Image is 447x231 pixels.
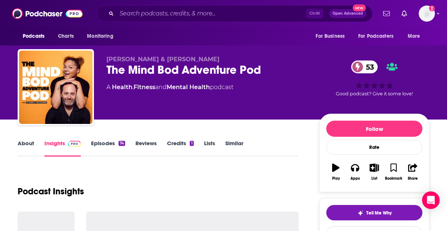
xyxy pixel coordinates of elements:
button: Apps [345,159,364,185]
input: Search podcasts, credits, & more... [117,8,306,19]
button: Show profile menu [419,5,435,22]
a: InsightsPodchaser Pro [44,140,81,157]
button: open menu [353,29,404,43]
img: Podchaser Pro [68,141,81,147]
button: open menu [310,29,354,43]
button: Play [326,159,345,185]
button: Share [403,159,422,185]
a: Show notifications dropdown [399,7,410,20]
button: List [365,159,384,185]
span: Good podcast? Give it some love! [336,91,413,96]
div: 1 [190,141,193,146]
a: Show notifications dropdown [380,7,393,20]
div: Apps [350,176,360,181]
h1: Podcast Insights [18,186,84,197]
a: Credits1 [167,140,193,157]
button: open menu [403,29,429,43]
svg: Add a profile image [429,5,435,11]
div: Share [408,176,418,181]
a: Health [112,84,132,91]
button: Bookmark [384,159,403,185]
span: Open Advanced [332,12,363,15]
div: A podcast [106,83,233,92]
a: Episodes74 [91,140,125,157]
span: Charts [58,31,74,41]
a: Fitness [134,84,155,91]
span: For Business [316,31,345,41]
span: [PERSON_NAME] & [PERSON_NAME] [106,56,219,63]
div: Play [332,176,340,181]
span: Logged in as macmillanlovespodcasts [419,5,435,22]
span: Podcasts [23,31,44,41]
img: User Profile [419,5,435,22]
a: Similar [225,140,243,157]
img: Podchaser - Follow, Share and Rate Podcasts [12,7,83,21]
div: Open Intercom Messenger [422,191,440,209]
a: 53 [351,60,378,73]
span: New [353,4,366,11]
button: tell me why sparkleTell Me Why [326,205,422,220]
div: List [371,176,377,181]
img: The Mind Bod Adventure Pod [19,51,92,124]
div: Bookmark [385,176,402,181]
a: Charts [53,29,78,43]
span: Monitoring [87,31,113,41]
a: About [18,140,34,157]
button: Follow [326,121,422,137]
div: Search podcasts, credits, & more... [97,5,372,22]
a: Mental Health [167,84,210,91]
button: open menu [82,29,123,43]
a: Reviews [135,140,157,157]
span: , [132,84,134,91]
div: 74 [119,141,125,146]
span: For Podcasters [358,31,393,41]
span: 53 [359,60,378,73]
span: Tell Me Why [366,210,392,216]
div: 53Good podcast? Give it some love! [319,56,429,101]
span: and [155,84,167,91]
span: More [408,31,420,41]
img: tell me why sparkle [357,210,363,216]
button: open menu [18,29,54,43]
span: Ctrl K [306,9,323,18]
a: Lists [204,140,215,157]
div: Rate [326,140,422,155]
button: Open AdvancedNew [329,9,366,18]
